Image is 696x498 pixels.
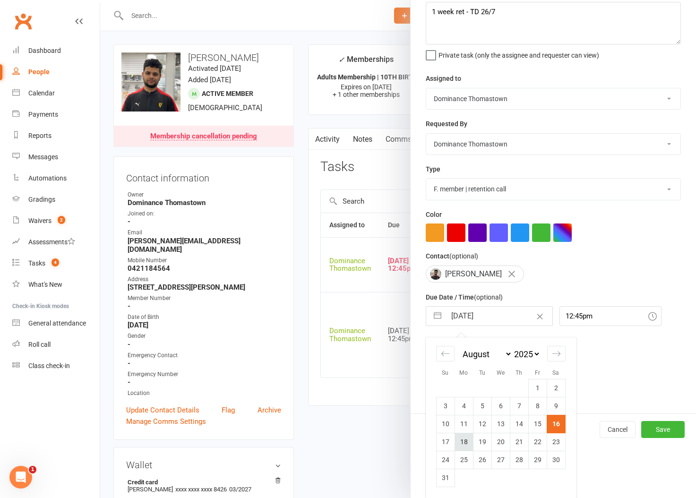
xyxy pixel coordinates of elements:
[28,259,45,267] div: Tasks
[491,433,510,451] td: Wednesday, August 20, 2025
[28,132,52,139] div: Reports
[12,146,100,168] a: Messages
[52,258,59,266] span: 4
[474,293,503,301] small: (optional)
[426,164,440,174] label: Type
[528,415,547,433] td: Friday, August 15, 2025
[547,397,565,415] td: Saturday, August 9, 2025
[28,47,61,54] div: Dashboard
[510,397,528,415] td: Thursday, August 7, 2025
[547,379,565,397] td: Saturday, August 2, 2025
[12,125,100,146] a: Reports
[436,451,455,469] td: Sunday, August 24, 2025
[12,83,100,104] a: Calendar
[438,48,599,59] span: Private task (only the assignee and requester can view)
[28,341,51,348] div: Roll call
[12,274,100,295] a: What's New
[426,209,442,220] label: Color
[12,253,100,274] a: Tasks 4
[12,61,100,83] a: People
[436,433,455,451] td: Sunday, August 17, 2025
[12,313,100,334] a: General attendance kiosk mode
[12,40,100,61] a: Dashboard
[491,415,510,433] td: Wednesday, August 13, 2025
[436,415,455,433] td: Sunday, August 10, 2025
[510,415,528,433] td: Thursday, August 14, 2025
[29,466,36,473] span: 1
[455,451,473,469] td: Monday, August 25, 2025
[12,334,100,355] a: Roll call
[510,433,528,451] td: Thursday, August 21, 2025
[12,355,100,377] a: Class kiosk mode
[28,281,62,288] div: What's New
[535,369,540,376] small: Fr
[426,73,461,84] label: Assigned to
[28,153,58,161] div: Messages
[12,168,100,189] a: Automations
[552,369,559,376] small: Sa
[473,415,491,433] td: Tuesday, August 12, 2025
[12,189,100,210] a: Gradings
[491,397,510,415] td: Wednesday, August 6, 2025
[12,104,100,125] a: Payments
[28,111,58,118] div: Payments
[547,433,565,451] td: Saturday, August 23, 2025
[473,397,491,415] td: Tuesday, August 5, 2025
[12,232,100,253] a: Assessments
[426,119,467,129] label: Requested By
[528,433,547,451] td: Friday, August 22, 2025
[58,216,65,224] span: 2
[547,346,566,361] div: Move forward to switch to the next month.
[455,433,473,451] td: Monday, August 18, 2025
[455,415,473,433] td: Monday, August 11, 2025
[532,307,548,325] button: Clear Date
[455,397,473,415] td: Monday, August 4, 2025
[528,451,547,469] td: Friday, August 29, 2025
[28,362,70,369] div: Class check-in
[28,89,55,97] div: Calendar
[436,397,455,415] td: Sunday, August 3, 2025
[473,433,491,451] td: Tuesday, August 19, 2025
[497,369,505,376] small: We
[28,196,55,203] div: Gradings
[459,369,468,376] small: Mo
[28,238,75,246] div: Assessments
[528,379,547,397] td: Friday, August 1, 2025
[528,397,547,415] td: Friday, August 8, 2025
[449,252,478,260] small: (optional)
[436,469,455,487] td: Sunday, August 31, 2025
[28,68,50,76] div: People
[12,210,100,232] a: Waivers 2
[516,369,522,376] small: Th
[426,266,524,283] div: [PERSON_NAME]
[426,335,481,345] label: Email preferences
[426,2,681,44] textarea: 1 week ret - TD 26/7
[479,369,485,376] small: Tu
[442,369,448,376] small: Su
[426,292,503,302] label: Due Date / Time
[430,268,441,280] img: Hussein Abbout
[491,451,510,469] td: Wednesday, August 27, 2025
[28,174,67,182] div: Automations
[426,337,576,498] div: Calendar
[28,319,86,327] div: General attendance
[510,451,528,469] td: Thursday, August 28, 2025
[547,451,565,469] td: Saturday, August 30, 2025
[436,346,455,361] div: Move backward to switch to the previous month.
[28,217,52,224] div: Waivers
[473,451,491,469] td: Tuesday, August 26, 2025
[547,415,565,433] td: Selected. Saturday, August 16, 2025
[600,421,636,438] button: Cancel
[9,466,32,489] iframe: Intercom live chat
[641,421,685,438] button: Save
[11,9,35,33] a: Clubworx
[426,251,478,261] label: Contact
